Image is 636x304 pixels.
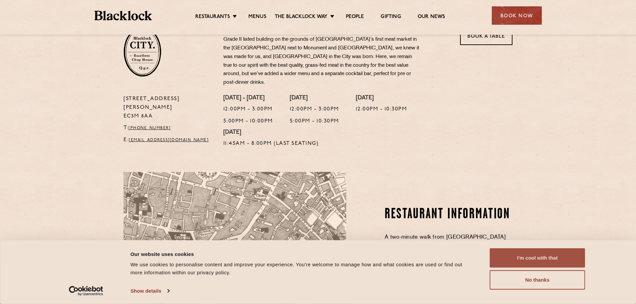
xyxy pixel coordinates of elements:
[57,286,115,296] a: Usercentrics Cookiebot - opens in a new window
[290,95,339,102] h4: [DATE]
[248,14,266,21] a: Menus
[124,95,213,121] p: [STREET_ADDRESS][PERSON_NAME] EC3M 8AA
[124,124,213,132] p: T:
[290,117,339,126] p: 5:00pm - 10:30pm
[94,11,152,20] img: BL_Textured_Logo-footer-cropped.svg
[223,27,420,87] p: When asked what we thought of an old electricity substation set in the basement of a Grade II lis...
[223,139,319,148] p: 11:45am - 8:00pm (Last Seating)
[131,286,169,296] a: Show details
[223,117,273,126] p: 5:00pm - 10:00pm
[290,105,339,114] p: 12:00pm - 3:00pm
[223,95,273,102] h4: [DATE] - [DATE]
[385,206,512,223] h2: Restaurant Information
[492,6,542,25] div: Book Now
[275,14,328,21] a: The Blacklock Way
[418,14,445,21] a: Our News
[490,270,585,290] button: No thanks
[223,129,319,136] h4: [DATE]
[385,233,512,260] p: A two-minute walk from [GEOGRAPHIC_DATA] and a stone’s throw from Bank located in the heart of th...
[129,126,171,130] a: [PHONE_NUMBER]
[356,105,407,114] p: 12:00pm - 10:30pm
[223,105,273,114] p: 12:00pm - 3:00pm
[490,248,585,268] button: I'm cool with that
[346,14,364,21] a: People
[195,14,230,21] a: Restaurants
[356,95,407,102] h4: [DATE]
[124,27,161,77] img: City-stamp-default.svg
[124,136,213,144] p: E:
[381,14,401,21] a: Gifting
[460,27,512,45] a: Book a Table
[129,138,209,142] a: [EMAIL_ADDRESS][DOMAIN_NAME]
[131,250,475,258] div: Our website uses cookies
[131,261,475,277] div: We use cookies to personalise content and improve your experience. You're welcome to manage how a...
